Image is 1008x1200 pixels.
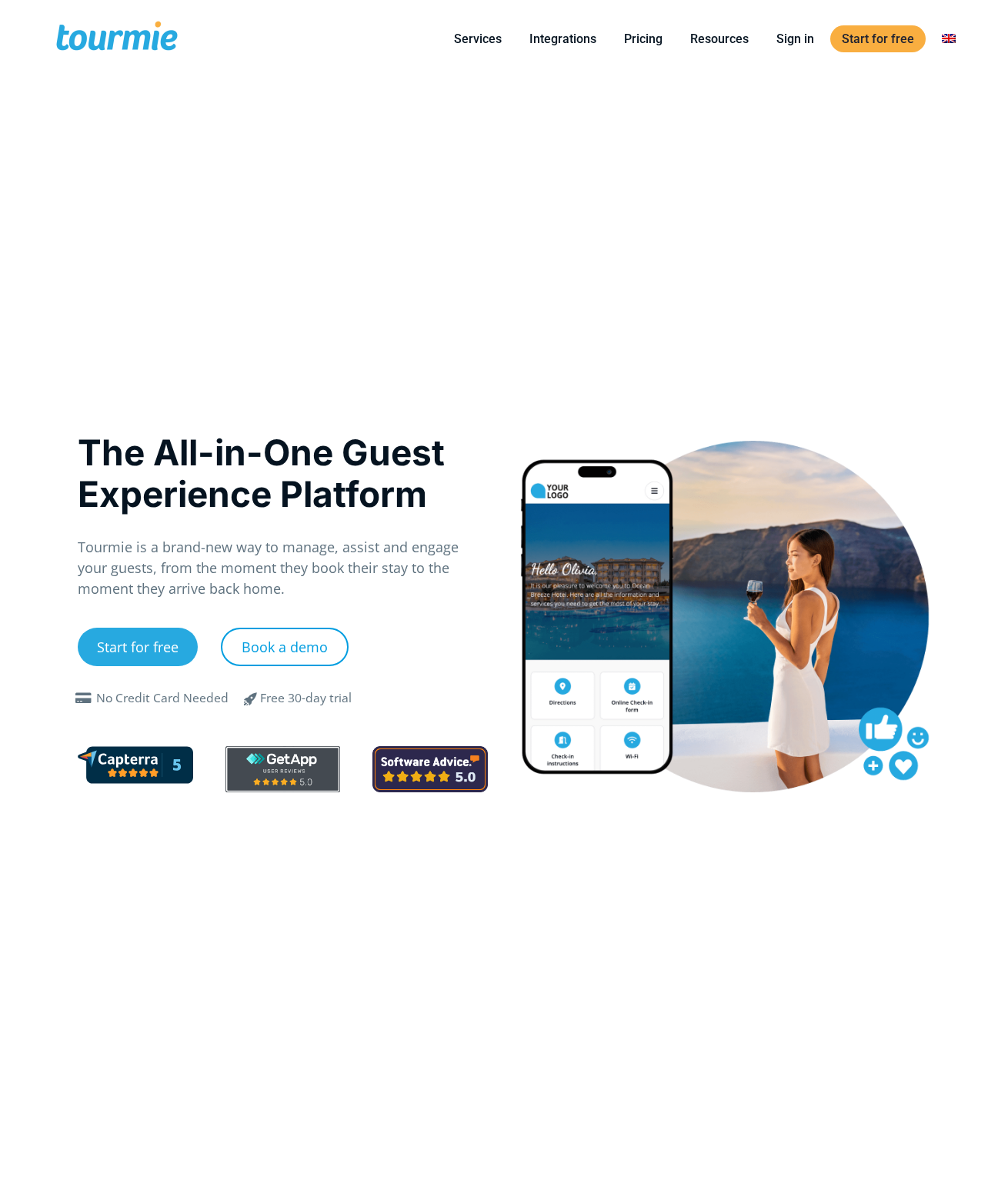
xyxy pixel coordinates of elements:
span:  [72,692,96,705]
a: Switch to [930,29,967,48]
h1: The All-in-One Guest Experience Platform [78,432,488,515]
a: Sign in [765,29,826,48]
a: Services [442,29,513,48]
a: Start for free [78,628,198,666]
div: No Credit Card Needed [96,689,229,708]
a: Pricing [612,29,674,48]
a: Integrations [518,29,608,48]
span:  [232,689,269,708]
a: Resources [679,29,760,48]
p: Tourmie is a brand-new way to manage, assist and engage your guests, from the moment they book th... [78,537,488,599]
div: Free 30-day trial [260,689,352,708]
a: Book a demo [221,628,349,666]
a: Start for free [830,25,926,52]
